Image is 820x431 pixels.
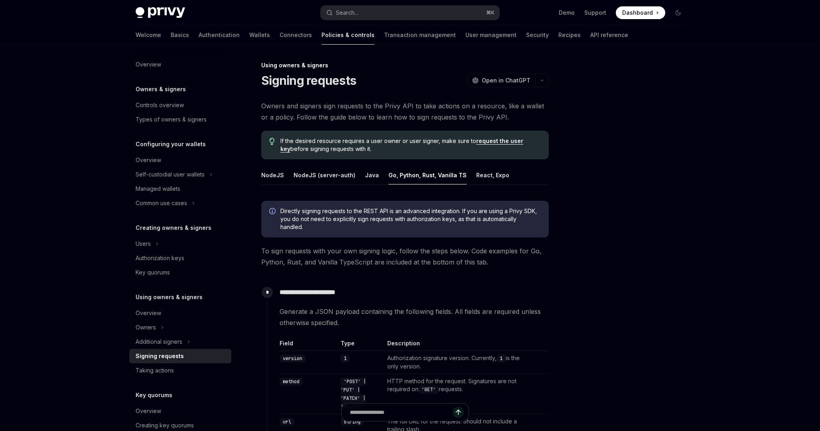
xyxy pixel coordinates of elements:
div: Managed wallets [136,184,180,194]
a: Key quorums [129,265,231,280]
h5: Configuring your wallets [136,139,206,149]
h5: Owners & signers [136,84,186,94]
a: Types of owners & signers [129,112,231,127]
a: Signing requests [129,349,231,363]
svg: Info [269,208,277,216]
input: Ask a question... [350,404,453,421]
div: Types of owners & signers [136,115,207,124]
button: Toggle Self-custodial user wallets section [129,167,231,182]
code: 1 [497,355,506,362]
span: If the desired resource requires a user owner or user signer, make sure to before signing request... [280,137,541,153]
button: Open in ChatGPT [467,74,535,87]
a: Overview [129,306,231,320]
code: version [280,355,306,362]
a: Managed wallets [129,182,231,196]
span: Open in ChatGPT [482,76,530,84]
div: NodeJS (server-auth) [294,166,355,184]
div: Taking actions [136,366,174,375]
button: Toggle Common use cases section [129,196,231,210]
a: User management [465,25,516,45]
div: NodeJS [261,166,284,184]
div: React, Expo [476,166,509,184]
button: Open search [321,6,499,20]
div: Self-custodial user wallets [136,170,205,179]
div: Using owners & signers [261,61,549,69]
button: Toggle dark mode [672,6,684,19]
div: Owners [136,323,156,332]
div: Overview [136,406,161,416]
a: Connectors [280,25,312,45]
div: Overview [136,308,161,318]
a: API reference [590,25,628,45]
code: 'GET' [418,386,439,394]
code: method [280,378,303,386]
a: Transaction management [384,25,456,45]
a: Authorization keys [129,251,231,265]
a: Demo [559,9,575,17]
a: Recipes [558,25,581,45]
div: Overview [136,60,161,69]
a: Basics [171,25,189,45]
span: ⌘ K [486,10,495,16]
span: Directly signing requests to the REST API is an advanced integration. If you are using a Privy SD... [280,207,541,231]
div: Key quorums [136,268,170,277]
a: Taking actions [129,363,231,378]
div: Search... [336,8,358,18]
svg: Tip [269,138,275,145]
h5: Key quorums [136,390,172,400]
div: Signing requests [136,351,184,361]
a: Wallets [249,25,270,45]
button: Toggle Owners section [129,320,231,335]
h1: Signing requests [261,73,356,88]
a: Security [526,25,549,45]
th: Field [280,339,337,351]
td: HTTP method for the request. Signatures are not required on requests. [384,374,532,414]
a: Controls overview [129,98,231,112]
div: Overview [136,155,161,165]
img: dark logo [136,7,185,18]
h5: Using owners & signers [136,292,203,302]
td: Authorization signature version. Currently, is the only version. [384,351,532,374]
a: Authentication [199,25,240,45]
a: Overview [129,153,231,167]
span: To sign requests with your own signing logic, follow the steps below. Code examples for Go, Pytho... [261,245,549,268]
div: Authorization keys [136,253,184,263]
a: Dashboard [616,6,665,19]
div: Creating key quorums [136,421,194,430]
h5: Creating owners & signers [136,223,211,233]
a: Welcome [136,25,161,45]
span: Dashboard [622,9,653,17]
a: Support [584,9,606,17]
code: 1 [341,355,350,362]
span: Owners and signers sign requests to the Privy API to take actions on a resource, like a wallet or... [261,100,549,123]
th: Type [337,339,384,351]
th: Description [384,339,532,351]
code: 'POST' | 'PUT' | 'PATCH' | 'DELETE' [341,378,366,411]
div: Additional signers [136,337,182,347]
button: Send message [453,407,464,418]
a: Overview [129,404,231,418]
button: Toggle Additional signers section [129,335,231,349]
button: Toggle Users section [129,237,231,251]
span: Generate a JSON payload containing the following fields. All fields are required unless otherwise... [280,306,548,328]
div: Common use cases [136,198,187,208]
div: Controls overview [136,100,184,110]
a: Policies & controls [321,25,375,45]
a: Overview [129,57,231,72]
div: Java [365,166,379,184]
div: Users [136,239,151,249]
div: Go, Python, Rust, Vanilla TS [388,166,467,184]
